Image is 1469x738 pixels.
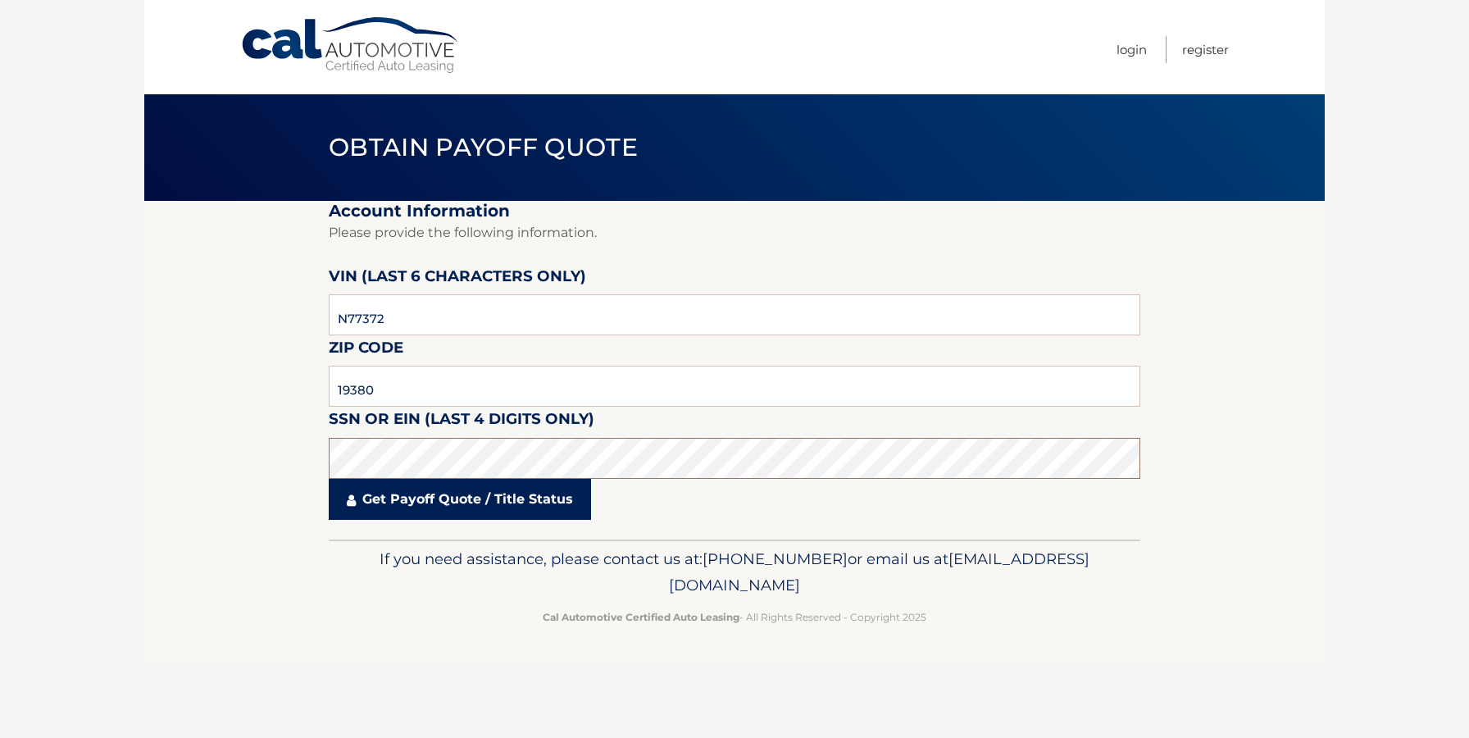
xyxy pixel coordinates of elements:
[329,201,1140,221] h2: Account Information
[1117,36,1147,63] a: Login
[329,479,591,520] a: Get Payoff Quote / Title Status
[329,221,1140,244] p: Please provide the following information.
[703,549,848,568] span: [PHONE_NUMBER]
[339,546,1130,599] p: If you need assistance, please contact us at: or email us at
[339,608,1130,626] p: - All Rights Reserved - Copyright 2025
[329,264,586,294] label: VIN (last 6 characters only)
[329,132,638,162] span: Obtain Payoff Quote
[1182,36,1229,63] a: Register
[329,335,403,366] label: Zip Code
[240,16,462,75] a: Cal Automotive
[543,611,739,623] strong: Cal Automotive Certified Auto Leasing
[329,407,594,437] label: SSN or EIN (last 4 digits only)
